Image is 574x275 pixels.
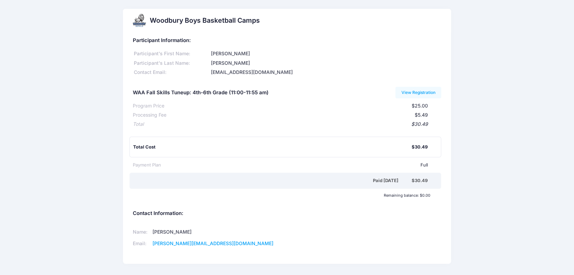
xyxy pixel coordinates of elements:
td: Name: [133,227,150,238]
div: Contact Email: [133,69,210,76]
div: Paid [DATE] [134,177,412,184]
div: Remaining balance: $0.00 [129,193,433,197]
div: Processing Fee [133,112,166,119]
div: Total [133,121,144,128]
div: $30.49 [144,121,428,128]
span: $25.00 [412,103,428,109]
div: [PERSON_NAME] [210,50,441,57]
h5: WAA Fall Skills Tuneup: 4th-6th Grade (11:00-11:55 am) [133,90,269,96]
div: Total Cost [133,144,412,151]
td: Email: [133,238,150,250]
div: [EMAIL_ADDRESS][DOMAIN_NAME] [210,69,441,76]
h2: Woodbury Boys Basketball Camps [150,17,260,24]
div: [PERSON_NAME] [210,60,441,67]
div: $30.49 [412,144,428,151]
div: Participant's First Name: [133,50,210,57]
div: Payment Plan [133,162,161,169]
div: $30.49 [412,177,428,184]
div: Full [161,162,428,169]
td: [PERSON_NAME] [150,227,278,238]
div: Program Price [133,102,164,110]
h5: Participant Information: [133,38,441,44]
a: View Registration [395,87,441,98]
div: $5.49 [166,112,428,119]
a: [PERSON_NAME][EMAIL_ADDRESS][DOMAIN_NAME] [153,240,273,246]
div: Participant's Last Name: [133,60,210,67]
h5: Contact Information: [133,211,441,217]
